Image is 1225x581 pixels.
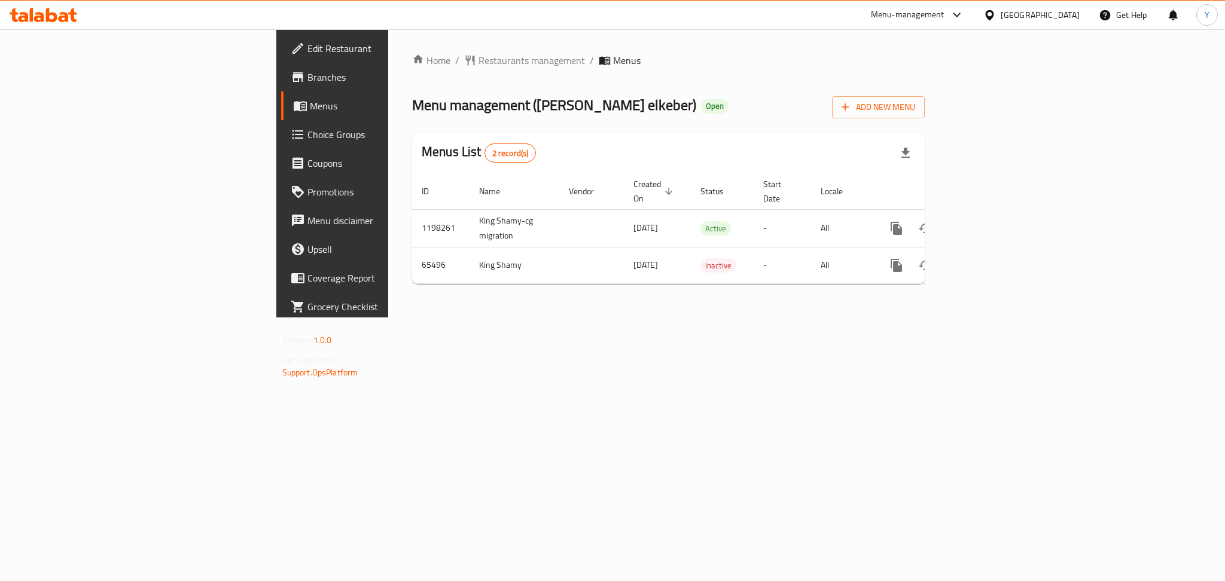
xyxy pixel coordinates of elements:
[422,143,536,163] h2: Menus List
[310,99,471,113] span: Menus
[763,177,797,206] span: Start Date
[832,96,925,118] button: Add New Menu
[281,34,481,63] a: Edit Restaurant
[479,53,585,68] span: Restaurants management
[882,214,911,243] button: more
[701,99,729,114] div: Open
[307,127,471,142] span: Choice Groups
[307,299,471,314] span: Grocery Checklist
[842,100,915,115] span: Add New Menu
[307,185,471,199] span: Promotions
[307,156,471,170] span: Coupons
[479,184,516,198] span: Name
[281,178,481,206] a: Promotions
[281,292,481,321] a: Grocery Checklist
[412,173,1007,284] table: enhanced table
[313,332,332,348] span: 1.0.0
[282,332,312,348] span: Version:
[871,8,944,22] div: Menu-management
[281,149,481,178] a: Coupons
[307,41,471,56] span: Edit Restaurant
[307,242,471,256] span: Upsell
[911,251,940,280] button: Change Status
[485,148,536,159] span: 2 record(s)
[281,264,481,292] a: Coverage Report
[470,209,559,247] td: King Shamy-cg migration
[281,206,481,235] a: Menu disclaimer
[891,139,920,167] div: Export file
[633,257,658,273] span: [DATE]
[281,120,481,149] a: Choice Groups
[307,271,471,285] span: Coverage Report
[754,209,811,247] td: -
[281,63,481,91] a: Branches
[282,365,358,380] a: Support.OpsPlatform
[701,101,729,111] span: Open
[282,353,337,368] span: Get support on:
[700,222,731,236] span: Active
[422,184,444,198] span: ID
[281,235,481,264] a: Upsell
[882,251,911,280] button: more
[590,53,594,68] li: /
[700,259,736,273] span: Inactive
[754,247,811,283] td: -
[811,209,873,247] td: All
[811,247,873,283] td: All
[613,53,641,68] span: Menus
[484,143,537,163] div: Total records count
[633,177,677,206] span: Created On
[281,91,481,120] a: Menus
[412,91,696,118] span: Menu management ( [PERSON_NAME] elkeber )
[412,53,925,68] nav: breadcrumb
[470,247,559,283] td: King Shamy
[307,70,471,84] span: Branches
[911,214,940,243] button: Change Status
[700,258,736,273] div: Inactive
[700,221,731,236] div: Active
[569,184,610,198] span: Vendor
[307,213,471,228] span: Menu disclaimer
[1205,8,1209,22] span: Y
[633,220,658,236] span: [DATE]
[1001,8,1080,22] div: [GEOGRAPHIC_DATA]
[821,184,858,198] span: Locale
[873,173,1007,210] th: Actions
[464,53,585,68] a: Restaurants management
[700,184,739,198] span: Status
